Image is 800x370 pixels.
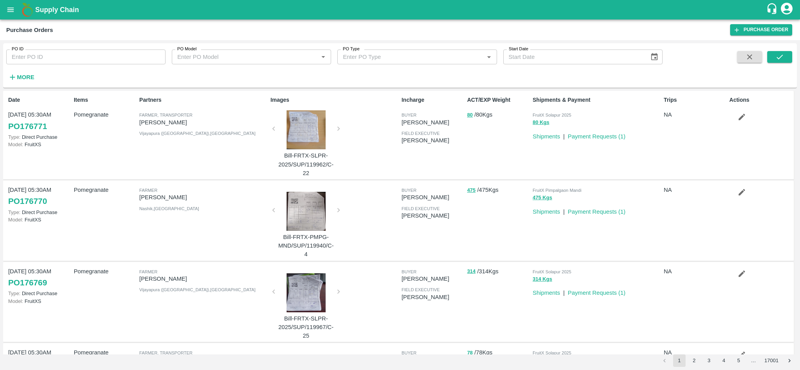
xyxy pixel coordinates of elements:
p: [DATE] 05:30AM [8,186,71,194]
p: Images [271,96,399,104]
div: … [747,357,760,365]
span: Type: [8,209,20,215]
p: [PERSON_NAME] [401,136,464,145]
p: FruitXS [8,216,71,223]
p: [PERSON_NAME] [139,118,267,127]
p: Partners [139,96,267,104]
input: Start Date [503,50,644,64]
p: Trips [664,96,726,104]
p: / 475 Kgs [467,186,529,195]
span: Nashik , [GEOGRAPHIC_DATA] [139,206,199,211]
input: Enter PO Type [340,52,481,62]
p: Incharge [401,96,464,104]
nav: pagination navigation [657,354,797,367]
p: FruitXS [8,297,71,305]
img: logo [20,2,35,18]
p: Direct Purchase [8,209,71,216]
span: buyer [401,269,416,274]
a: Supply Chain [35,4,766,15]
p: Direct Purchase [8,290,71,297]
span: field executive [401,131,440,136]
p: [PERSON_NAME] [401,274,464,283]
p: [DATE] 05:30AM [8,348,71,357]
p: Direct Purchase [8,133,71,141]
span: Farmer, Transporter [139,113,192,117]
strong: More [17,74,34,80]
a: PO176771 [8,119,47,133]
button: 78 [467,349,472,358]
span: buyer [401,351,416,355]
p: Pomegranate [74,110,136,119]
a: PO176770 [8,194,47,208]
b: Supply Chain [35,6,79,14]
button: 80 [467,111,472,120]
input: Enter PO Model [174,52,316,62]
p: Shipments & Payment [533,96,661,104]
span: FruitX Solapur 2025 [533,351,571,355]
p: [PERSON_NAME] [401,118,464,127]
p: Bill-FRTX-SLPR-2025/SUP/119967/C-25 [277,314,335,340]
span: field executive [401,287,440,292]
label: PO ID [12,46,23,52]
p: NA [664,186,726,194]
a: Shipments [533,290,560,296]
button: Open [484,52,494,62]
p: [PERSON_NAME] [139,274,267,283]
button: 80 Kgs [533,118,549,127]
span: Farmer [139,188,157,193]
span: Vijayapura ([GEOGRAPHIC_DATA]) , [GEOGRAPHIC_DATA] [139,287,256,292]
a: Shipments [533,133,560,140]
p: [PERSON_NAME] [401,211,464,220]
span: FruitX Pimpalgaon Mandi [533,188,581,193]
button: Go to page 5 [732,354,745,367]
span: Type: [8,134,20,140]
div: | [560,204,565,216]
a: PO176769 [8,276,47,290]
label: PO Type [343,46,360,52]
p: NA [664,348,726,357]
p: / 80 Kgs [467,110,529,119]
p: / 314 Kgs [467,267,529,276]
button: 314 Kgs [533,275,552,284]
p: NA [664,267,726,276]
p: ACT/EXP Weight [467,96,529,104]
a: Payment Requests (1) [568,133,625,140]
button: Go to page 3 [703,354,715,367]
button: Go to page 2 [688,354,700,367]
div: account of current user [780,2,794,18]
p: Date [8,96,71,104]
span: Vijayapura ([GEOGRAPHIC_DATA]) , [GEOGRAPHIC_DATA] [139,131,256,136]
button: Open [318,52,328,62]
p: / 78 Kgs [467,348,529,357]
div: | [560,129,565,141]
p: [DATE] 05:30AM [8,267,71,276]
button: 314 [467,267,476,276]
div: | [560,285,565,297]
span: field executive [401,206,440,211]
button: 475 [467,186,476,195]
button: Go to page 4 [718,354,730,367]
button: Go to page 17001 [762,354,781,367]
span: FruitX Solapur 2025 [533,113,571,117]
span: Model: [8,217,23,223]
div: customer-support [766,3,780,17]
p: [PERSON_NAME] [401,293,464,301]
p: Pomegranate [74,348,136,357]
p: NA [664,110,726,119]
span: buyer [401,188,416,193]
p: Bill-FRTX-SLPR-2025/SUP/119962/C-22 [277,151,335,177]
p: Pomegranate [74,267,136,276]
span: Farmer, Transporter [139,351,192,355]
label: PO Model [177,46,197,52]
span: Type: [8,290,20,296]
span: Model: [8,142,23,147]
input: Enter PO ID [6,50,166,64]
a: Purchase Order [730,24,792,35]
p: [DATE] 05:30AM [8,110,71,119]
p: Pomegranate [74,186,136,194]
button: open drawer [2,1,20,19]
p: Items [74,96,136,104]
p: FruitXS [8,141,71,148]
a: Payment Requests (1) [568,209,625,215]
button: 475 Kgs [533,193,552,202]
